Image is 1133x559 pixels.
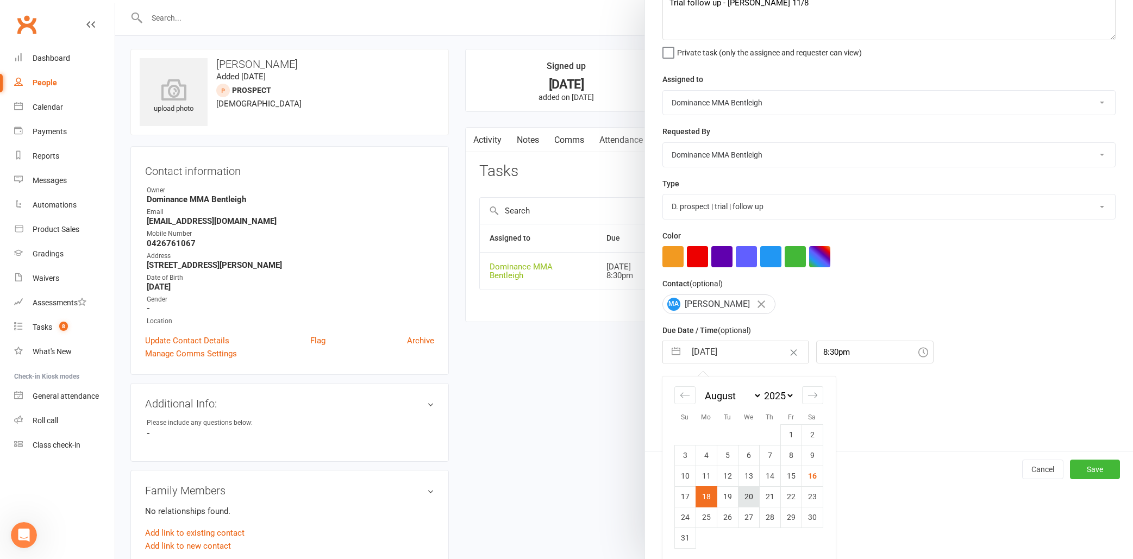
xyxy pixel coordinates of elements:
td: Saturday, August 23, 2025 [802,486,823,507]
small: (optional) [718,326,751,335]
td: Thursday, August 28, 2025 [759,507,780,527]
a: Automations [14,193,115,217]
button: Home [170,4,191,25]
button: Cancel [1022,460,1063,479]
a: Payments [14,120,115,144]
div: Close [191,4,210,24]
td: Friday, August 8, 2025 [780,445,802,466]
img: Profile image for Emily [22,76,40,93]
div: Roll call [33,416,58,425]
a: General attendance kiosk mode [14,384,115,409]
a: Waivers [14,266,115,291]
td: Selected. Monday, August 18, 2025 [696,486,717,507]
td: Saturday, August 16, 2025 [802,466,823,486]
td: Monday, August 11, 2025 [696,466,717,486]
div: People [33,78,57,87]
small: Tu [724,413,731,421]
td: Friday, August 15, 2025 [780,466,802,486]
a: Dashboard [14,46,115,71]
td: Friday, August 29, 2025 [780,507,802,527]
small: Su [681,413,688,421]
td: Sunday, August 31, 2025 [674,527,696,548]
a: What's New [14,340,115,364]
td: Friday, August 22, 2025 [780,486,802,507]
td: Monday, August 4, 2025 [696,445,717,466]
td: Saturday, August 30, 2025 [802,507,823,527]
span: Private task (only the assignee and requester can view) [677,45,862,57]
textarea: Message… [9,333,208,351]
label: Requested By [662,125,710,137]
td: Wednesday, August 20, 2025 [738,486,759,507]
div: General attendance [33,392,99,400]
div: Waivers [33,274,59,282]
a: Gradings [14,242,115,266]
a: Class kiosk mode [14,433,115,457]
img: Profile image for Emily [31,6,48,23]
div: Move backward to switch to the previous month. [674,386,696,404]
div: Calendar [33,103,63,111]
td: Saturday, August 2, 2025 [802,424,823,445]
td: Sunday, August 17, 2025 [674,486,696,507]
button: Clear Date [784,342,803,362]
span: MA [667,298,680,311]
a: Product Sales [14,217,115,242]
small: Sa [808,413,816,421]
td: Tuesday, August 12, 2025 [717,466,738,486]
small: Mo [701,413,711,421]
iframe: Intercom live chat [11,522,37,548]
div: What's New [33,347,72,356]
div: Reports [33,152,59,160]
button: Emoji picker [17,356,26,365]
td: Wednesday, August 6, 2025 [738,445,759,466]
td: Thursday, August 14, 2025 [759,466,780,486]
small: We [744,413,753,421]
span: 8 [59,322,68,331]
div: Move forward to switch to the next month. [802,386,823,404]
div: Product Sales [33,225,79,234]
button: Save [1070,460,1120,479]
a: Assessments [14,291,115,315]
small: Fr [788,413,794,421]
td: Friday, August 1, 2025 [780,424,802,445]
button: Send a message… [186,351,204,369]
div: Gradings [33,249,64,258]
td: Sunday, August 24, 2025 [674,507,696,527]
td: Tuesday, August 19, 2025 [717,486,738,507]
a: Clubworx [13,11,40,38]
td: Thursday, August 7, 2025 [759,445,780,466]
div: Payments [33,127,67,136]
button: Upload attachment [52,356,60,365]
small: (optional) [690,279,723,288]
h1: [PERSON_NAME] [53,5,123,14]
td: Saturday, August 9, 2025 [802,445,823,466]
small: Th [766,413,773,421]
span: from Clubworx [107,80,159,89]
div: Tasks [33,323,52,331]
div: [PERSON_NAME] [662,294,775,314]
label: Color [662,230,681,242]
td: Tuesday, August 26, 2025 [717,507,738,527]
div: Automations [33,200,77,209]
a: Tasks 8 [14,315,115,340]
td: Wednesday, August 27, 2025 [738,507,759,527]
a: Roll call [14,409,115,433]
div: Class check-in [33,441,80,449]
div: Dashboard [33,54,70,62]
div: Emily says… [9,62,209,174]
a: Reports [14,144,115,168]
td: Tuesday, August 5, 2025 [717,445,738,466]
label: Contact [662,278,723,290]
button: go back [7,4,28,25]
a: Messages [14,168,115,193]
button: Gif picker [34,356,43,365]
a: Calendar [14,95,115,120]
label: Due Date / Time [662,324,751,336]
td: Sunday, August 10, 2025 [674,466,696,486]
label: Assigned to [662,73,703,85]
a: People [14,71,115,95]
td: Wednesday, August 13, 2025 [738,466,759,486]
p: Active over [DATE] [53,14,118,24]
td: Sunday, August 3, 2025 [674,445,696,466]
div: Messages [33,176,67,185]
label: Type [662,178,679,190]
